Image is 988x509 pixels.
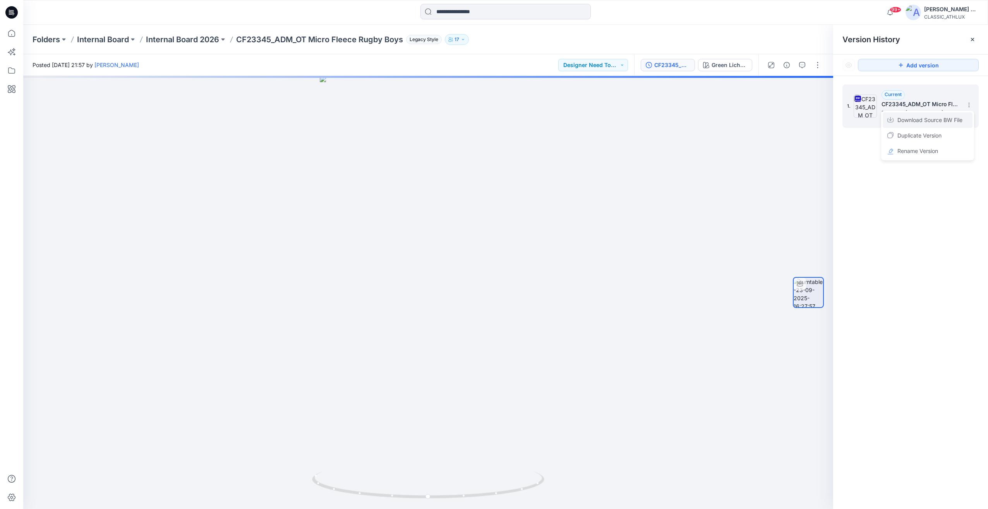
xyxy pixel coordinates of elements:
[897,146,938,156] span: Rename Version
[641,59,695,71] button: CF23345_ADM_OT Micro Fleece Rugby Boys
[897,131,942,140] span: Duplicate Version
[712,61,747,69] div: Green Lichen / Gold Jade / Flaming Carrot
[33,61,139,69] span: Posted [DATE] 21:57 by
[897,115,962,125] span: Download Source BW File
[780,59,793,71] button: Details
[33,34,60,45] a: Folders
[842,35,900,44] span: Version History
[924,14,978,20] div: CLASSIC_ATHLUX
[854,95,877,118] img: CF23345_ADM_OT Micro Fleece Rugby Boys
[403,34,442,45] button: Legacy Style
[924,5,978,14] div: [PERSON_NAME] Cfai
[882,109,959,117] span: Posted by: Chantal Athlux
[885,91,902,97] span: Current
[455,35,459,44] p: 17
[654,61,690,69] div: CF23345_ADM_OT Micro Fleece Rugby Boys
[94,62,139,68] a: [PERSON_NAME]
[890,7,901,13] span: 99+
[146,34,219,45] a: Internal Board 2026
[236,34,403,45] p: CF23345_ADM_OT Micro Fleece Rugby Boys
[698,59,752,71] button: Green Lichen / Gold Jade / Flaming Carrot
[842,59,855,71] button: Show Hidden Versions
[858,59,979,71] button: Add version
[882,100,959,109] h5: CF23345_ADM_OT Micro Fleece Rugby Boys
[847,103,851,110] span: 1.
[77,34,129,45] a: Internal Board
[406,35,442,44] span: Legacy Style
[445,34,469,45] button: 17
[969,36,976,43] button: Close
[906,5,921,20] img: avatar
[794,278,823,307] img: turntable-23-09-2025-16:27:57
